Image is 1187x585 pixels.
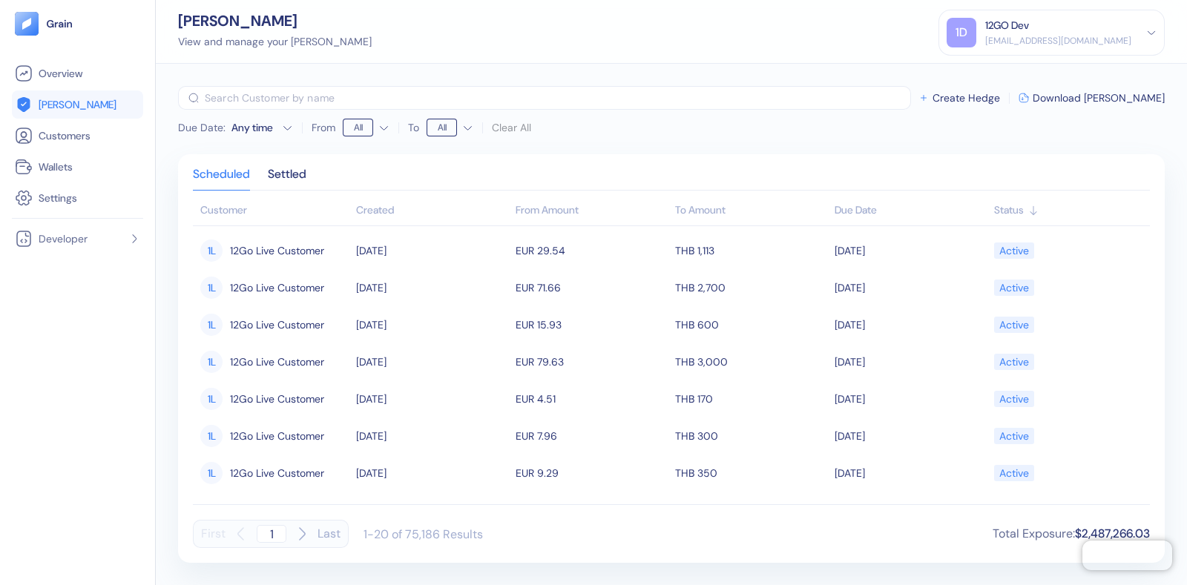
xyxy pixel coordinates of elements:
[352,306,512,343] td: [DATE]
[671,417,831,455] td: THB 300
[933,93,1000,103] span: Create Hedge
[512,196,671,226] th: From Amount
[512,343,671,380] td: EUR 79.63
[39,97,116,112] span: [PERSON_NAME]
[427,116,473,139] button: To
[178,34,372,50] div: View and manage your [PERSON_NAME]
[200,239,223,262] div: 1L
[671,232,831,269] td: THB 1,113
[831,417,990,455] td: [DATE]
[312,122,335,133] label: From
[230,349,324,374] span: 12Go Live Customer
[512,455,671,492] td: EUR 9.29
[831,269,990,306] td: [DATE]
[268,169,306,190] div: Settled
[918,93,1000,103] button: Create Hedge
[1075,526,1150,541] span: $2,487,266.03
[200,425,223,447] div: 1L
[200,388,223,410] div: 1L
[178,13,372,28] div: [PERSON_NAME]
[178,120,226,135] span: Due Date :
[993,525,1150,543] div: Total Exposure :
[15,127,140,145] a: Customers
[831,455,990,492] td: [DATE]
[999,275,1029,300] div: Active
[343,116,389,139] button: From
[512,417,671,455] td: EUR 7.96
[230,386,324,412] span: 12Go Live Customer
[512,492,671,529] td: EUR 13.27
[985,34,1131,47] div: [EMAIL_ADDRESS][DOMAIN_NAME]
[671,492,831,529] td: THB 500
[671,455,831,492] td: THB 350
[831,343,990,380] td: [DATE]
[230,312,324,337] span: 12Go Live Customer
[39,128,91,143] span: Customers
[46,19,73,29] img: logo
[985,18,1029,33] div: 12GO Dev
[999,423,1029,449] div: Active
[352,417,512,455] td: [DATE]
[230,460,324,486] span: 12Go Live Customer
[200,351,223,373] div: 1L
[671,306,831,343] td: THB 600
[352,269,512,306] td: [DATE]
[352,455,512,492] td: [DATE]
[193,196,352,226] th: Customer
[999,386,1029,412] div: Active
[230,498,324,523] span: 12Go Live Customer
[831,380,990,417] td: [DATE]
[352,232,512,269] td: [DATE]
[318,520,341,548] button: Last
[1082,541,1172,570] iframe: Chatra live chat
[39,191,77,205] span: Settings
[831,492,990,529] td: [DATE]
[230,423,324,449] span: 12Go Live Customer
[15,12,39,36] img: logo-tablet-V2.svg
[193,169,250,190] div: Scheduled
[39,159,73,174] span: Wallets
[999,349,1029,374] div: Active
[205,86,911,110] input: Search Customer by name
[1033,93,1165,103] span: Download [PERSON_NAME]
[999,460,1029,486] div: Active
[671,196,831,226] th: To Amount
[364,526,483,542] div: 1-20 of 75,186 Results
[999,238,1029,263] div: Active
[947,18,976,47] div: 1D
[231,120,276,135] div: Any time
[15,65,140,82] a: Overview
[831,306,990,343] td: [DATE]
[356,202,508,218] div: Sort ascending
[831,232,990,269] td: [DATE]
[200,462,223,484] div: 1L
[352,343,512,380] td: [DATE]
[1019,93,1165,103] button: Download [PERSON_NAME]
[999,312,1029,337] div: Active
[201,520,226,548] button: First
[671,380,831,417] td: THB 170
[15,96,140,113] a: [PERSON_NAME]
[178,120,293,135] button: Due Date:Any time
[512,232,671,269] td: EUR 29.54
[671,343,831,380] td: THB 3,000
[408,122,419,133] label: To
[994,202,1142,218] div: Sort ascending
[230,238,324,263] span: 12Go Live Customer
[15,189,140,207] a: Settings
[230,275,324,300] span: 12Go Live Customer
[352,492,512,529] td: [DATE]
[352,380,512,417] td: [DATE]
[15,158,140,176] a: Wallets
[512,306,671,343] td: EUR 15.93
[835,202,987,218] div: Sort ascending
[200,277,223,299] div: 1L
[200,314,223,336] div: 1L
[512,380,671,417] td: EUR 4.51
[39,231,88,246] span: Developer
[512,269,671,306] td: EUR 71.66
[39,66,82,81] span: Overview
[999,498,1029,523] div: Active
[671,269,831,306] td: THB 2,700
